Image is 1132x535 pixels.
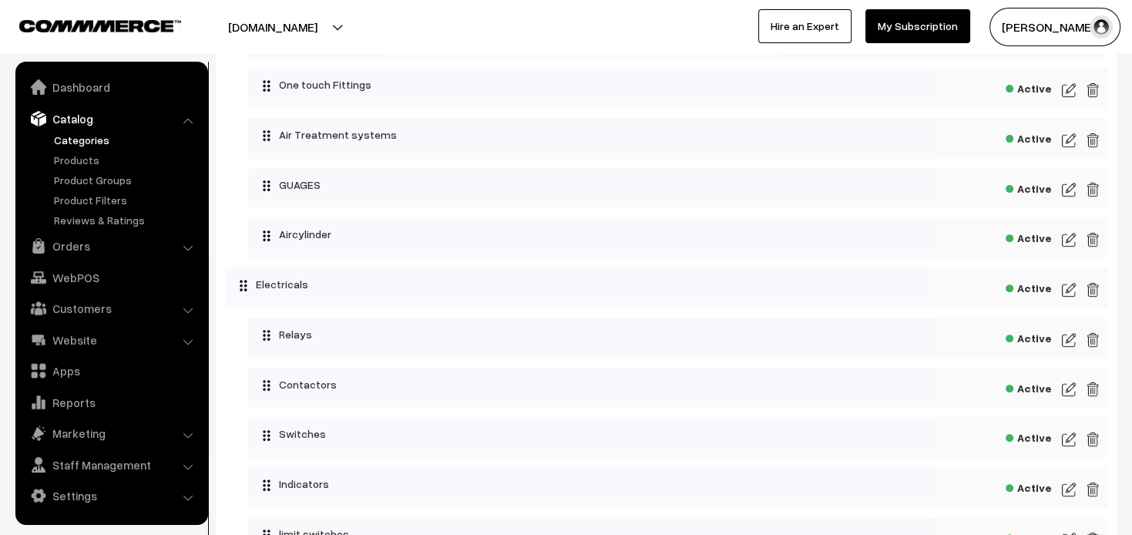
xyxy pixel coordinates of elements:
[174,8,371,46] button: [DOMAIN_NAME]
[248,417,935,451] div: Switches
[1086,331,1100,349] img: edit
[1006,177,1052,197] span: Active
[1062,81,1076,99] img: edit
[1090,15,1113,39] img: user
[262,180,271,192] img: drag
[239,279,248,291] img: drag
[262,329,271,342] img: drag
[248,118,935,152] div: Air Treatment systems
[1086,281,1100,299] img: edit
[19,419,203,447] a: Marketing
[1006,227,1052,246] span: Active
[50,152,203,168] a: Products
[1062,480,1076,499] img: edit
[1006,377,1052,396] span: Active
[19,389,203,416] a: Reports
[1062,180,1076,199] img: edit
[1062,380,1076,399] img: edit
[19,105,203,133] a: Catalog
[19,232,203,260] a: Orders
[1062,281,1076,299] img: edit
[50,172,203,188] a: Product Groups
[19,482,203,510] a: Settings
[1086,380,1100,399] img: edit
[19,73,203,101] a: Dashboard
[19,264,203,291] a: WebPOS
[19,20,181,32] img: COMMMERCE
[225,267,931,301] div: Electricals
[262,130,271,142] img: drag
[19,326,203,354] a: Website
[50,192,203,208] a: Product Filters
[19,294,203,322] a: Customers
[1006,426,1052,446] span: Active
[262,230,271,242] img: drag
[1006,127,1052,146] span: Active
[989,8,1120,46] button: [PERSON_NAME]…
[19,15,154,34] a: COMMMERCE
[1062,430,1076,449] img: edit
[19,451,203,479] a: Staff Management
[1086,430,1100,449] img: edit
[1006,77,1052,96] span: Active
[758,9,852,43] a: Hire an Expert
[1062,230,1076,249] img: edit
[1062,331,1076,349] img: edit
[1062,131,1076,150] img: edit
[865,9,970,43] a: My Subscription
[1086,81,1100,99] img: edit
[1086,131,1100,150] img: edit
[248,318,935,352] div: Relays
[248,217,935,251] div: Aircylinder
[1086,480,1100,499] img: edit
[1006,476,1052,496] span: Active
[50,212,203,228] a: Reviews & Ratings
[225,267,240,297] button: Collapse
[248,368,935,402] div: Contactors
[262,429,271,442] img: drag
[1006,277,1052,296] span: Active
[262,79,271,92] img: drag
[1086,230,1100,249] img: edit
[262,479,271,491] img: drag
[262,379,271,392] img: drag
[1086,180,1100,199] img: edit
[50,132,203,148] a: Categories
[248,467,935,501] div: Indicators
[248,168,935,202] div: GUAGES
[1006,327,1052,346] span: Active
[248,68,935,102] div: One touch Fittings
[19,357,203,385] a: Apps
